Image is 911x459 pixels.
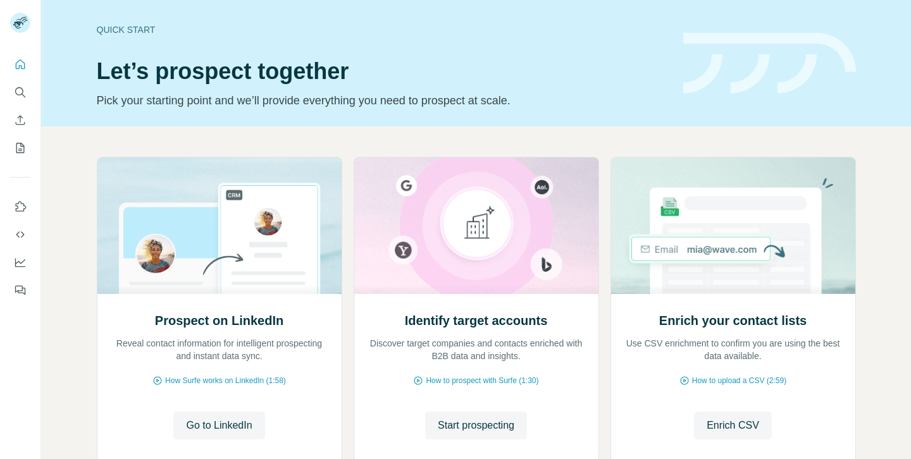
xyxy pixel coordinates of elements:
[624,337,843,362] p: Use CSV enrichment to confirm you are using the best data available.
[354,157,599,294] img: Identify target accounts
[683,33,856,94] img: banner
[173,412,264,439] button: Go to LinkedIn
[10,137,30,159] button: My lists
[659,312,807,329] h2: Enrich your contact lists
[10,81,30,104] button: Search
[97,157,342,294] img: Prospect on LinkedIn
[97,23,668,36] div: Quick start
[10,251,30,274] button: Dashboard
[425,412,527,439] button: Start prospecting
[10,53,30,76] button: Quick start
[10,195,30,218] button: Use Surfe on LinkedIn
[165,375,286,386] span: How Surfe works on LinkedIn (1:58)
[694,412,772,439] button: Enrich CSV
[97,92,668,109] p: Pick your starting point and we’ll provide everything you need to prospect at scale.
[692,375,786,386] span: How to upload a CSV (2:59)
[438,418,514,433] span: Start prospecting
[155,312,283,329] h2: Prospect on LinkedIn
[367,337,586,362] p: Discover target companies and contacts enriched with B2B data and insights.
[97,59,668,84] h1: Let’s prospect together
[610,157,856,294] img: Enrich your contact lists
[10,109,30,132] button: Enrich CSV
[426,375,538,386] span: How to prospect with Surfe (1:30)
[405,312,548,329] h2: Identify target accounts
[186,418,252,433] span: Go to LinkedIn
[110,337,329,362] p: Reveal contact information for intelligent prospecting and instant data sync.
[10,223,30,246] button: Use Surfe API
[10,279,30,302] button: Feedback
[707,418,759,433] span: Enrich CSV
